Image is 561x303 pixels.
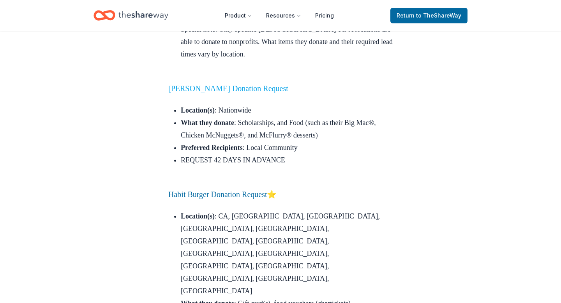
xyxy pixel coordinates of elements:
[181,144,243,151] strong: Preferred Recipients
[260,8,307,23] button: Resources
[219,6,340,25] nav: Main
[181,119,234,127] strong: What they donate
[181,23,393,73] li: Special note: Only specific [DEMOGRAPHIC_DATA]-Fil-A locations are able to donate to nonprofits. ...
[309,8,340,23] a: Pricing
[168,84,288,93] a: [PERSON_NAME] Donation Request
[181,104,393,116] li: : ​​Nationwide
[181,154,393,179] li: REQUEST 42 DAYS IN ADVANCE
[93,6,168,25] a: Home
[181,210,393,297] li: : ​​CA, [GEOGRAPHIC_DATA], [GEOGRAPHIC_DATA], [GEOGRAPHIC_DATA], [GEOGRAPHIC_DATA], [GEOGRAPHIC_D...
[168,190,267,199] a: Habit Burger Donation Request
[416,12,461,19] span: to TheShareWay
[397,11,461,20] span: Return
[181,116,393,141] li: : Scholarships, and Food (such as their Big Mac®, Chicken McNuggets®, and McFlurry® desserts)
[181,106,215,114] strong: Location(s)
[168,188,393,201] h3: ⭐
[181,212,215,220] strong: Location(s)
[181,141,393,154] li: : Local Community
[219,8,258,23] button: Product
[390,8,467,23] a: Returnto TheShareWay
